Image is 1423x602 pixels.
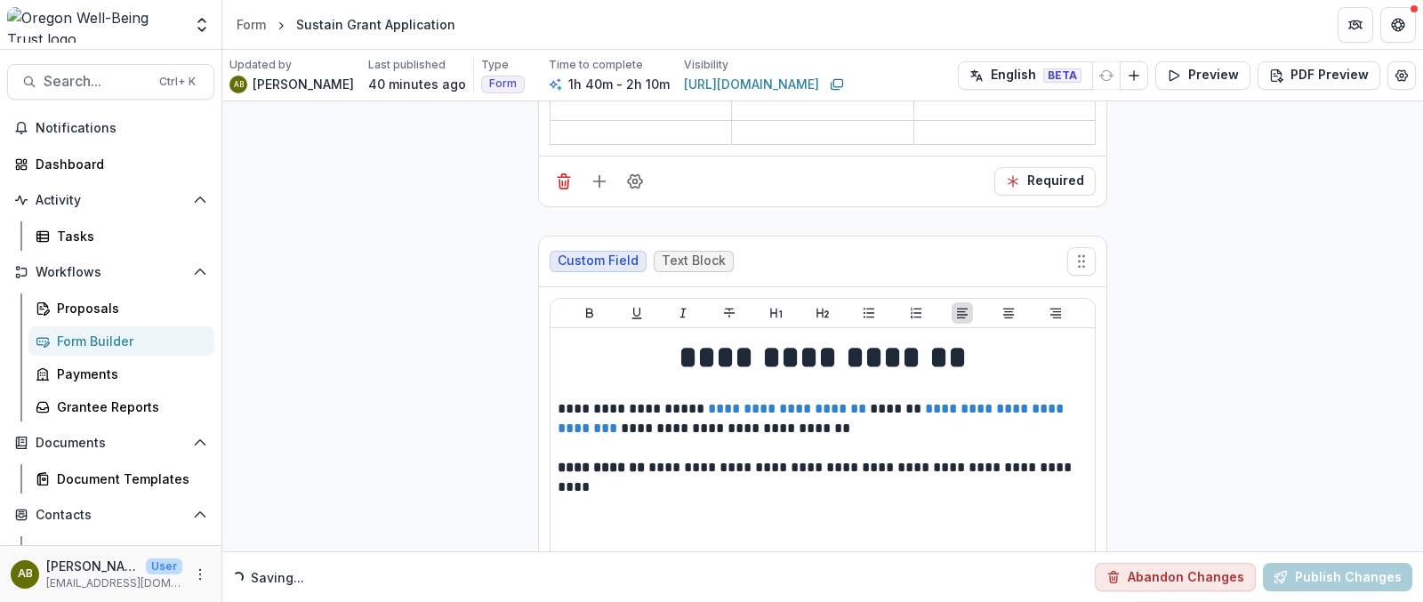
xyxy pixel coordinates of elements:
p: 1h 40m - 2h 10m [568,75,670,93]
div: Dashboard [36,155,200,173]
a: Dashboard [7,149,214,179]
button: Delete field [550,167,578,196]
button: Open Contacts [7,501,214,529]
button: Preview [1155,61,1250,90]
a: Grantees [28,536,214,566]
button: Edit Form Settings [1387,61,1416,90]
p: [EMAIL_ADDRESS][DOMAIN_NAME] [46,575,182,591]
p: Visibility [684,57,728,73]
button: Copy link [826,74,848,95]
button: Underline [626,302,647,324]
div: Ctrl + K [156,72,199,92]
button: Bold [579,302,600,324]
button: Open Workflows [7,258,214,286]
button: Ordered List [905,302,927,324]
p: Saving... [251,568,304,587]
p: [PERSON_NAME] [253,75,354,93]
p: Time to complete [549,57,643,73]
div: Sustain Grant Application [296,15,455,34]
button: Notifications [7,114,214,142]
button: Search... [7,64,214,100]
button: Heading 2 [812,302,833,324]
button: PDF Preview [1258,61,1380,90]
a: Payments [28,359,214,389]
span: Text Block [662,253,726,269]
button: Publish Changes [1263,563,1412,591]
button: Italicize [672,302,694,324]
a: Form Builder [28,326,214,356]
span: Documents [36,436,186,451]
button: Get Help [1380,7,1416,43]
span: Contacts [36,508,186,523]
button: Refresh Translation [1092,61,1121,90]
span: Search... [44,73,149,90]
button: Field Settings [621,167,649,196]
span: Custom Field [558,253,639,269]
p: Last published [368,57,446,73]
button: Required [994,167,1096,196]
button: Add Language [1120,61,1148,90]
button: English BETA [958,61,1093,90]
button: Bullet List [858,302,880,324]
span: Workflows [36,265,186,280]
a: Tasks [28,221,214,251]
button: Abandon Changes [1095,563,1256,591]
button: Open Documents [7,429,214,457]
img: Oregon Well-Being Trust logo [7,7,182,43]
button: Align Center [998,302,1019,324]
p: Updated by [229,57,292,73]
button: Add field [585,167,614,196]
p: User [146,558,182,574]
div: Grantees [57,542,200,560]
a: Form [229,12,273,37]
a: Proposals [28,293,214,323]
a: Document Templates [28,464,214,494]
button: Partners [1338,7,1373,43]
span: Activity [36,193,186,208]
p: 40 minutes ago [368,75,466,93]
a: [URL][DOMAIN_NAME] [684,75,819,93]
div: Proposals [57,299,200,317]
p: [PERSON_NAME] [46,557,139,575]
button: Align Left [952,302,973,324]
div: Form Builder [57,332,200,350]
span: Notifications [36,121,207,136]
div: Arien Bates [234,81,244,88]
button: Align Right [1045,302,1066,324]
button: Open Activity [7,186,214,214]
button: Strike [719,302,740,324]
div: Arien Bates [18,568,33,580]
button: Open entity switcher [189,7,214,43]
button: More [189,564,211,585]
button: Move field [1067,247,1096,276]
div: Document Templates [57,470,200,488]
div: Payments [57,365,200,383]
div: Form [237,15,266,34]
div: Grantee Reports [57,397,200,416]
button: Heading 1 [766,302,787,324]
a: Grantee Reports [28,392,214,421]
div: To enrich screen reader interactions, please activate Accessibility in Grammarly extension settings [558,335,1088,602]
span: Form [489,77,517,90]
p: Type [481,57,509,73]
nav: breadcrumb [229,12,462,37]
div: Tasks [57,227,200,245]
